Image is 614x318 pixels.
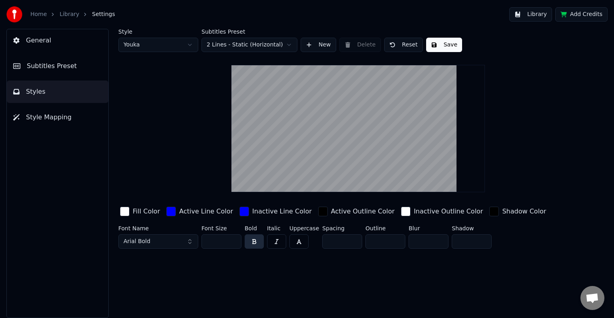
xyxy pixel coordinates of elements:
div: Shadow Color [502,207,546,216]
label: Font Name [118,225,198,231]
label: Bold [245,225,264,231]
span: Arial Bold [124,237,150,246]
button: Reset [384,38,423,52]
button: Inactive Outline Color [399,205,484,218]
button: Styles [7,81,108,103]
div: Inactive Line Color [252,207,312,216]
span: Style Mapping [26,113,72,122]
button: Subtitles Preset [7,55,108,77]
div: Fill Color [133,207,160,216]
button: Save [426,38,462,52]
button: General [7,29,108,52]
button: New [301,38,336,52]
span: Settings [92,10,115,18]
span: Styles [26,87,46,97]
div: Inactive Outline Color [414,207,483,216]
label: Font Size [201,225,241,231]
a: Library [60,10,79,18]
button: Inactive Line Color [238,205,313,218]
button: Active Outline Color [317,205,396,218]
button: Active Line Color [165,205,235,218]
span: General [26,36,51,45]
button: Add Credits [555,7,608,22]
label: Shadow [452,225,492,231]
div: Active Line Color [179,207,233,216]
label: Uppercase [289,225,319,231]
nav: breadcrumb [30,10,115,18]
label: Outline [365,225,405,231]
button: Library [509,7,552,22]
label: Italic [267,225,286,231]
span: Subtitles Preset [27,61,77,71]
div: Open chat [580,286,604,310]
button: Shadow Color [488,205,548,218]
button: Fill Color [118,205,161,218]
div: Active Outline Color [331,207,395,216]
label: Style [118,29,198,34]
button: Style Mapping [7,106,108,129]
label: Spacing [322,225,362,231]
label: Subtitles Preset [201,29,297,34]
a: Home [30,10,47,18]
img: youka [6,6,22,22]
label: Blur [409,225,449,231]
